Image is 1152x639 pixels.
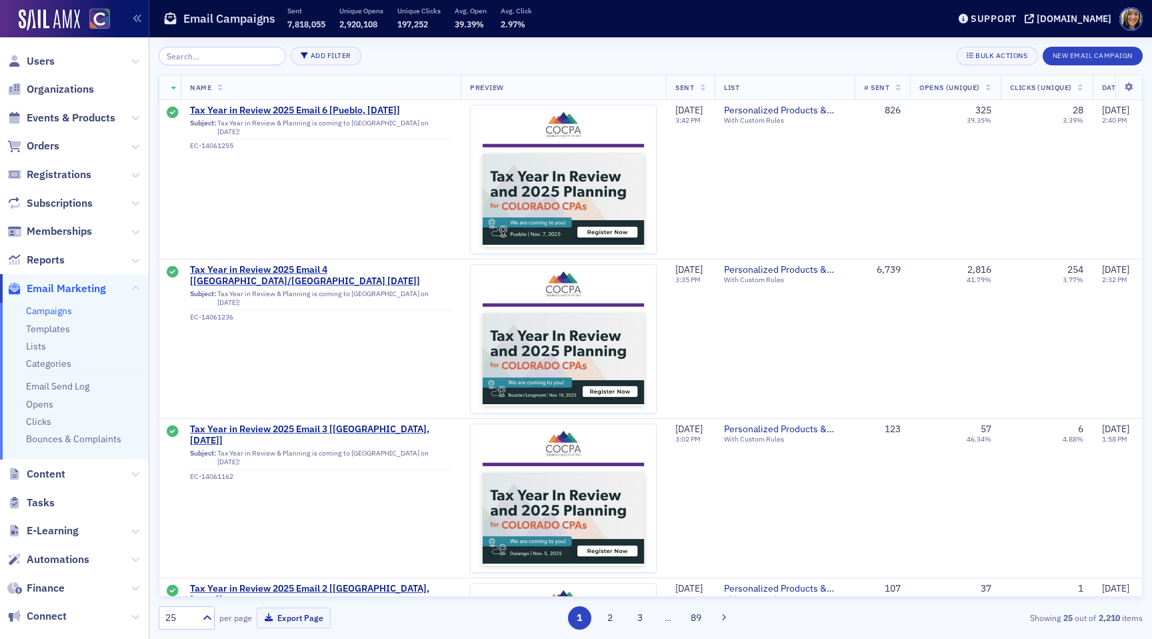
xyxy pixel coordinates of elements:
img: SailAMX [19,9,80,31]
div: 39.35% [967,116,991,125]
div: 46.34% [967,435,991,444]
p: Avg. Click [501,6,532,15]
div: Sent [167,266,179,279]
span: # Sent [864,83,889,92]
div: [DOMAIN_NAME] [1037,13,1111,25]
time: 2:32 PM [1102,275,1127,284]
a: Email Send Log [26,380,89,392]
div: Tax Year in Review & Planning is coming to [GEOGRAPHIC_DATA] on [DATE]! [190,449,451,470]
span: Subject: [190,449,216,466]
span: 7,818,055 [287,19,325,29]
div: 41.79% [967,275,991,284]
button: 89 [685,606,708,630]
span: [DATE] [1102,263,1129,275]
button: [DOMAIN_NAME] [1025,14,1116,23]
a: Finance [7,581,65,596]
a: Lists [26,340,46,352]
div: Sent [167,585,179,598]
span: Content [27,467,65,482]
span: Name [190,83,211,92]
a: Opens [26,398,53,410]
span: Automations [27,552,89,567]
a: Orders [7,139,59,153]
span: Sent [675,83,694,92]
span: Subject: [190,119,216,136]
time: 1:45 PM [1102,594,1127,603]
div: 25 [165,611,195,625]
div: 0.93% [1063,594,1083,603]
div: Showing out of items [824,612,1143,624]
span: [DATE] [1102,104,1129,116]
a: Templates [26,323,70,335]
strong: 25 [1061,612,1075,624]
div: 57 [981,424,991,436]
time: 1:58 PM [1102,434,1127,444]
span: List [724,83,739,92]
span: Opens (Unique) [919,83,979,92]
a: Organizations [7,82,94,97]
button: 2 [598,606,621,630]
div: EC-14061255 [190,141,451,150]
span: Personalized Products & Events [724,424,845,436]
time: 2:40 PM [1102,115,1127,125]
a: Reports [7,253,65,267]
div: 107 [864,583,901,595]
span: Orders [27,139,59,153]
a: Personalized Products & Events [724,105,845,117]
a: Categories [26,358,71,370]
div: 325 [975,105,991,117]
span: [DATE] [1102,423,1129,435]
span: 197,252 [397,19,428,29]
input: Search… [159,47,286,65]
div: Tax Year in Review & Planning is coming to [GEOGRAPHIC_DATA] on [DATE]! [190,119,451,139]
span: Users [27,54,55,69]
div: 254 [1067,264,1083,276]
span: 2,920,108 [339,19,377,29]
div: EC-14061236 [190,313,451,322]
div: With Custom Rules [724,594,845,603]
time: 3:02 PM [675,594,701,603]
a: Tasks [7,496,55,510]
span: 39.39% [455,19,484,29]
a: Clicks [26,416,51,428]
a: Tax Year in Review 2025 Email 4 [[GEOGRAPHIC_DATA]/[GEOGRAPHIC_DATA] [DATE]] [190,264,451,287]
a: Tax Year in Review 2025 Email 6 [Pueblo, [DATE]] [190,105,451,117]
div: 123 [864,424,901,436]
a: Bounces & Complaints [26,433,121,445]
a: New Email Campaign [1043,49,1143,61]
span: [DATE] [675,582,703,594]
span: Preview [470,83,504,92]
time: 3:42 PM [675,115,701,125]
span: Finance [27,581,65,596]
span: Connect [27,609,67,624]
div: 3.39% [1063,116,1083,125]
div: 4.88% [1063,435,1083,444]
span: Events & Products [27,111,115,125]
span: Personalized Products & Events [724,583,845,595]
a: Memberships [7,224,92,239]
div: 1 [1078,583,1083,595]
div: With Custom Rules [724,435,845,444]
span: Memberships [27,224,92,239]
button: 3 [629,606,652,630]
a: Tax Year in Review 2025 Email 2 [[GEOGRAPHIC_DATA], [DATE]] [190,583,451,606]
div: 6,739 [864,264,901,276]
a: Campaigns [26,305,72,317]
a: Users [7,54,55,69]
span: Personalized Products & Events [724,264,845,276]
button: Add Filter [291,47,361,65]
a: Automations [7,552,89,567]
p: Unique Clicks [397,6,441,15]
span: Clicks (Unique) [1010,83,1072,92]
button: Export Page [257,608,331,628]
span: Reports [27,253,65,267]
img: SailAMX [89,9,110,29]
span: … [659,612,677,624]
span: [DATE] [675,263,703,275]
a: Tax Year in Review 2025 Email 3 [[GEOGRAPHIC_DATA], [DATE]] [190,424,451,447]
div: EC-14061162 [190,472,451,481]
